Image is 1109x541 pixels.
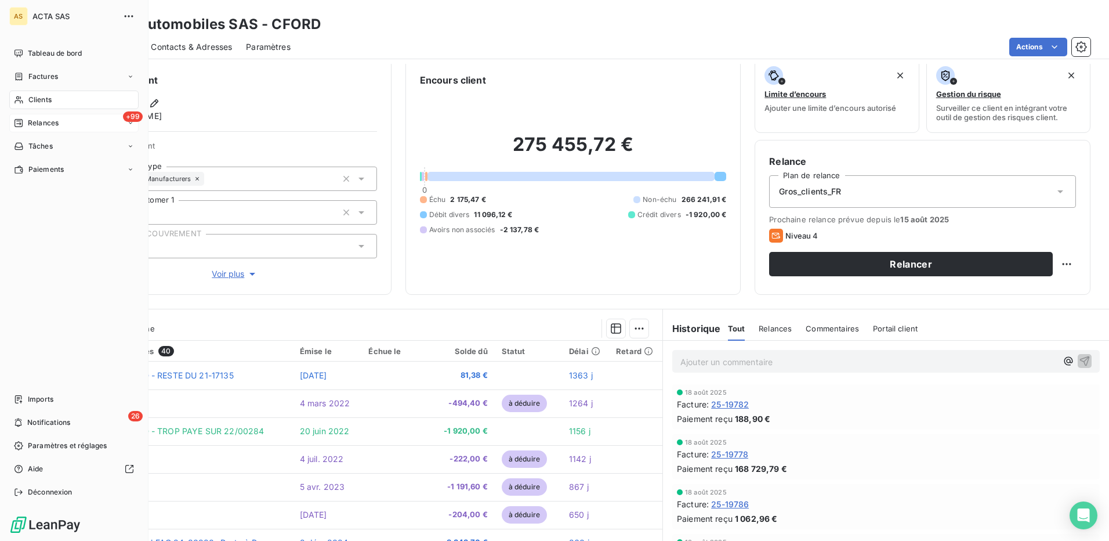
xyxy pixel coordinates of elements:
[502,506,547,524] span: à déduire
[300,426,350,436] span: 20 juin 2022
[616,347,655,356] div: Retard
[936,103,1081,122] span: Surveiller ce client en intégrant votre outil de gestion des risques client.
[779,186,841,197] span: Gros_clients_FR
[9,44,139,63] a: Tableau de bord
[300,398,350,408] span: 4 mars 2022
[502,395,547,412] span: à déduire
[9,460,139,478] a: Aide
[28,394,53,405] span: Imports
[82,370,234,380] span: VIREMENT FORD - RESTE DU 21-17135
[569,347,602,356] div: Délai
[204,174,213,184] input: Ajouter une valeur
[246,41,291,53] span: Paramètres
[368,347,422,356] div: Échue le
[569,454,591,464] span: 1142 j
[9,515,81,534] img: Logo LeanPay
[300,347,355,356] div: Émise le
[759,324,792,333] span: Relances
[569,482,589,492] span: 867 j
[764,103,896,113] span: Ajouter une limite d’encours autorisé
[1070,502,1097,529] div: Open Intercom Messenger
[9,437,139,455] a: Paramètres et réglages
[450,194,486,205] span: 2 175,47 €
[686,210,727,220] span: -1 920,00 €
[93,141,377,157] span: Propriétés Client
[769,154,1076,168] h6: Relance
[32,12,116,21] span: ACTA SAS
[711,398,749,410] span: 25-19782
[677,398,709,410] span: Facture :
[28,487,73,497] span: Déconnexion
[300,482,345,492] span: 5 avr. 2023
[436,509,488,521] span: -204,00 €
[9,91,139,109] a: Clients
[728,324,745,333] span: Tout
[474,210,512,220] span: 11 096,12 €
[500,225,539,235] span: -2 137,78 €
[502,478,547,496] span: à déduire
[677,463,733,475] span: Paiement reçu
[27,417,70,428] span: Notifications
[735,413,770,425] span: 188,90 €
[28,71,58,82] span: Factures
[82,346,286,356] div: Pièces comptables
[300,370,327,380] span: [DATE]
[420,73,486,87] h6: Encours client
[677,513,733,525] span: Paiement reçu
[28,95,52,105] span: Clients
[9,390,139,409] a: Imports
[422,185,427,194] span: 0
[685,439,727,446] span: 18 août 2025
[429,210,470,220] span: Débit divers
[806,324,859,333] span: Commentaires
[569,510,589,520] span: 650 j
[785,231,818,240] span: Niveau 4
[735,463,787,475] span: 168 729,79 €
[436,370,488,381] span: 81,38 €
[436,425,488,437] span: -1 920,00 €
[300,454,344,464] span: 4 juil. 2022
[502,347,555,356] div: Statut
[429,225,495,235] span: Avoirs non associés
[158,346,173,356] span: 40
[28,464,44,474] span: Aide
[123,111,143,122] span: +99
[936,89,1001,99] span: Gestion du risque
[677,448,709,460] span: Facture :
[1009,38,1067,56] button: Actions
[764,89,826,99] span: Limite d’encours
[711,448,748,460] span: 25-19778
[28,48,82,59] span: Tableau de bord
[102,14,321,35] h3: FMC Automobiles SAS - CFORD
[70,73,377,87] h6: Informations client
[9,7,28,26] div: AS
[755,59,919,133] button: Limite d’encoursAjouter une limite d’encours autorisé
[107,175,191,182] span: Automotive Manufacturers
[569,426,590,436] span: 1156 j
[643,194,676,205] span: Non-échu
[735,513,778,525] span: 1 062,96 €
[569,370,593,380] span: 1363 j
[9,114,139,132] a: +99Relances
[28,141,53,152] span: Tâches
[28,118,59,128] span: Relances
[436,347,488,356] div: Solde dû
[637,210,681,220] span: Crédit divers
[769,215,1076,224] span: Prochaine relance prévue depuis le
[300,510,327,520] span: [DATE]
[9,160,139,179] a: Paiements
[682,194,727,205] span: 266 241,91 €
[93,268,377,280] button: Voir plus
[436,398,488,409] span: -494,40 €
[677,498,709,510] span: Facture :
[28,164,64,175] span: Paiements
[436,481,488,493] span: -1 191,60 €
[9,137,139,156] a: Tâches
[569,398,593,408] span: 1264 j
[28,441,107,451] span: Paramètres et réglages
[420,133,727,168] h2: 275 455,72 €
[900,215,949,224] span: 15 août 2025
[926,59,1090,133] button: Gestion du risqueSurveiller ce client en intégrant votre outil de gestion des risques client.
[677,413,733,425] span: Paiement reçu
[711,498,749,510] span: 25-19786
